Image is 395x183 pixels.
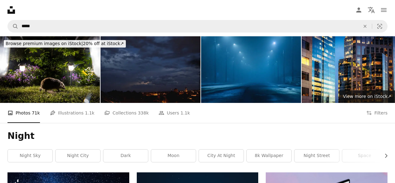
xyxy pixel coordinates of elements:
[85,109,94,116] span: 1.1k
[180,109,190,116] span: 1.1k
[342,150,387,162] a: space
[353,4,365,16] a: Log in / Sign up
[343,94,391,99] span: View more on iStock ↗
[8,20,18,32] button: Search Unsplash
[101,36,200,103] img: The indigo blue sky over the city
[199,150,244,162] a: city at night
[159,103,190,123] a: Users 1.1k
[365,4,378,16] button: Language
[7,6,15,14] a: Home — Unsplash
[50,103,95,123] a: Illustrations 1.1k
[247,150,291,162] a: 8k wallpaper
[56,150,100,162] a: night city
[6,41,83,46] span: Browse premium images on iStock |
[151,150,196,162] a: moon
[372,20,387,32] button: Visual search
[380,150,388,162] button: scroll list to the right
[294,150,339,162] a: night street
[103,150,148,162] a: dark
[358,20,372,32] button: Clear
[7,20,388,33] form: Find visuals sitewide
[8,150,52,162] a: night sky
[378,4,390,16] button: Menu
[339,90,395,103] a: View more on iStock↗
[7,130,388,142] h1: Night
[366,103,388,123] button: Filters
[138,109,149,116] span: 338k
[201,36,301,103] img: Foggy weather. Lanterns by the road. Night city
[4,40,126,48] div: 20% off at iStock ↗
[104,103,149,123] a: Collections 338k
